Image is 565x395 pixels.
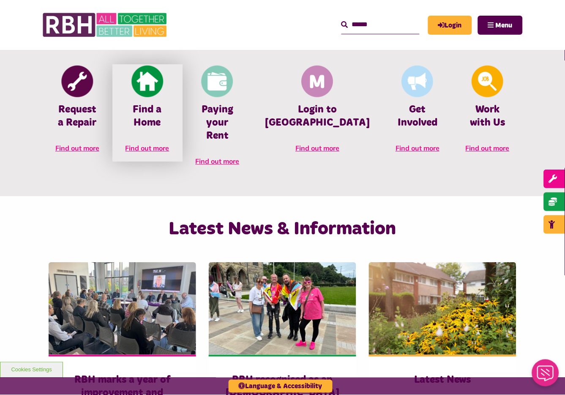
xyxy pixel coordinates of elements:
span: Find out more [195,157,239,165]
span: Menu [496,22,513,29]
img: RBH customers and colleagues at the Rochdale Pride event outside the town hall [209,262,356,354]
button: Language & Accessibility [229,380,333,393]
a: Pay Rent Paying your Rent Find out more [183,64,253,175]
h2: Latest News & Information [123,217,443,241]
img: RBH [42,8,169,41]
img: Pay Rent [202,65,233,97]
h3: Latest News [386,373,499,387]
input: Search [341,16,420,34]
h4: Work with Us [465,103,510,129]
span: Find out more [126,144,169,152]
a: MyRBH [428,16,472,35]
h4: Request a Repair [55,103,100,129]
h4: Find a Home [125,103,170,129]
button: Navigation [478,16,523,35]
span: Find out more [55,144,99,152]
img: Get Involved [402,65,434,97]
img: Report Repair [61,65,93,97]
a: Looking For A Job Work with Us Find out more [453,64,523,162]
img: Board Meeting [49,262,196,354]
img: Find A Home [131,65,163,97]
span: Find out more [396,144,439,152]
a: Membership And Mutuality Login to [GEOGRAPHIC_DATA] Find out more [252,64,382,162]
img: Looking For A Job [472,65,504,97]
h4: Login to [GEOGRAPHIC_DATA] [265,103,370,129]
a: Find A Home Find a Home Find out more [112,64,183,162]
span: Find out more [466,144,510,152]
h4: Get Involved [395,103,440,129]
a: Get Involved Get Involved Find out more [382,64,453,162]
h4: Paying your Rent [195,103,240,143]
span: Find out more [295,144,339,152]
iframe: Netcall Web Assistant for live chat [527,357,565,395]
img: Membership And Mutuality [302,65,333,97]
img: SAZ MEDIA RBH HOUSING4 [369,262,516,354]
a: Report Repair Request a Repair Find out more [42,64,112,162]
